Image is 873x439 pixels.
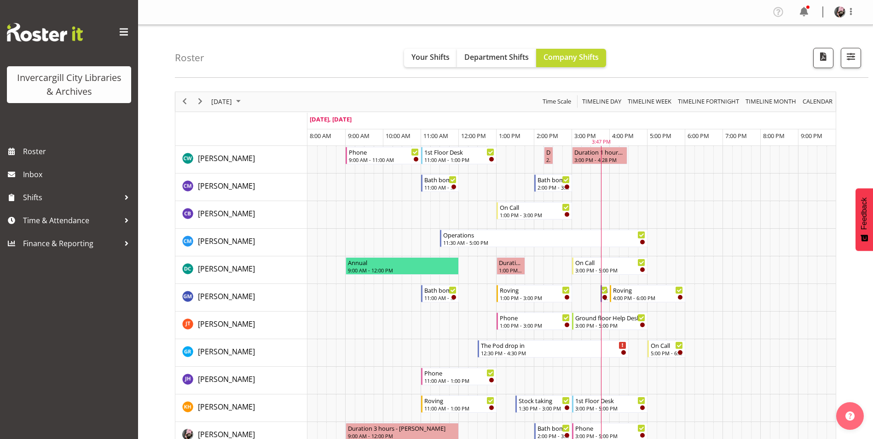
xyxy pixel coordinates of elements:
span: 11:00 AM [423,132,448,140]
div: Annual [348,258,457,267]
div: 1st Floor Desk [575,396,645,405]
div: previous period [177,92,192,111]
div: 11:00 AM - 1:00 PM [424,156,494,163]
div: 11:00 AM - 1:00 PM [424,404,494,412]
span: Company Shifts [543,52,599,62]
td: Chamique Mamolo resource [175,173,307,201]
div: Phone [500,313,570,322]
div: Gabriel McKay Smith"s event - Roving Begin From Thursday, October 2, 2025 at 1:00:00 PM GMT+13:00... [497,285,572,302]
div: 3:47 PM [592,138,611,146]
div: Phone [424,368,494,377]
div: Duration 0 hours - [PERSON_NAME] [499,258,523,267]
span: Feedback [860,197,868,230]
div: 9:00 AM - 12:00 PM [348,266,457,274]
div: Glen Tomlinson"s event - Ground floor Help Desk Begin From Thursday, October 2, 2025 at 3:00:00 P... [572,312,648,330]
span: [PERSON_NAME] [198,402,255,412]
div: Chamique Mamolo"s event - Bath bombs Begin From Thursday, October 2, 2025 at 2:00:00 PM GMT+13:00... [534,174,572,192]
div: Catherine Wilson"s event - Phone Begin From Thursday, October 2, 2025 at 9:00:00 AM GMT+13:00 End... [346,147,421,164]
div: Ground floor Help Desk [575,313,645,322]
span: 8:00 PM [763,132,785,140]
div: 12:30 PM - 4:30 PM [481,349,626,357]
span: Time & Attendance [23,214,120,227]
div: next period [192,92,208,111]
a: [PERSON_NAME] [198,236,255,247]
img: keyu-chenf658e1896ed4c5c14a0b283e0d53a179.png [834,6,845,17]
div: Jill Harpur"s event - Phone Begin From Thursday, October 2, 2025 at 11:00:00 AM GMT+13:00 Ends At... [421,368,497,385]
span: 7:00 PM [725,132,747,140]
td: Catherine Wilson resource [175,146,307,173]
div: On Call [500,202,570,212]
button: Timeline Day [581,96,623,107]
div: October 2, 2025 [208,92,246,111]
div: Bath bombs [538,175,570,184]
span: [PERSON_NAME] [198,374,255,384]
div: 3:00 PM - 5:00 PM [575,322,645,329]
div: 3:00 PM - 4:28 PM [574,156,625,163]
span: 6:00 PM [688,132,709,140]
a: [PERSON_NAME] [198,318,255,329]
div: Operations [443,230,645,239]
td: Chris Broad resource [175,201,307,229]
a: [PERSON_NAME] [198,153,255,164]
span: 10:00 AM [386,132,410,140]
div: Phone [575,423,645,433]
div: 1:00 PM - 3:00 PM [500,211,570,219]
td: Grace Roscoe-Squires resource [175,339,307,367]
div: Duration 1 hours - [PERSON_NAME] [574,147,625,156]
div: The Pod drop in [481,341,626,350]
span: 5:00 PM [650,132,671,140]
div: Donald Cunningham"s event - Duration 0 hours - Donald Cunningham Begin From Thursday, October 2, ... [497,257,525,275]
button: Company Shifts [536,49,606,67]
div: 1:30 PM - 3:00 PM [519,404,570,412]
span: 1:00 PM [499,132,520,140]
button: Previous [179,96,191,107]
span: 8:00 AM [310,132,331,140]
div: 1:00 PM - 3:00 PM [500,322,570,329]
a: [PERSON_NAME] [198,346,255,357]
span: [PERSON_NAME] [198,236,255,246]
div: 11:30 AM - 5:00 PM [443,239,645,246]
button: Department Shifts [457,49,536,67]
div: Glen Tomlinson"s event - Phone Begin From Thursday, October 2, 2025 at 1:00:00 PM GMT+13:00 Ends ... [497,312,572,330]
button: Filter Shifts [841,48,861,68]
div: Stock taking [519,396,570,405]
button: Feedback - Show survey [856,188,873,251]
div: Duration 0 hours - [PERSON_NAME] [546,147,551,156]
span: 4:00 PM [612,132,634,140]
img: help-xxl-2.png [845,411,855,421]
div: 1st Floor Desk [424,147,494,156]
a: [PERSON_NAME] [198,374,255,385]
div: 9:00 AM - 11:00 AM [349,156,419,163]
span: [DATE] [210,96,233,107]
span: [PERSON_NAME] [198,208,255,219]
div: Kaela Harley"s event - Roving Begin From Thursday, October 2, 2025 at 11:00:00 AM GMT+13:00 Ends ... [421,395,497,413]
td: Glen Tomlinson resource [175,312,307,339]
td: Jill Harpur resource [175,367,307,394]
span: Shifts [23,191,120,204]
div: Roving [500,285,570,295]
div: 11:00 AM - 1:00 PM [424,377,494,384]
div: Grace Roscoe-Squires"s event - On Call Begin From Thursday, October 2, 2025 at 5:00:00 PM GMT+13:... [648,340,685,358]
div: 11:00 AM - 12:00 PM [424,184,457,191]
div: On Call [575,258,645,267]
button: October 2025 [210,96,245,107]
span: Time Scale [542,96,572,107]
div: Roving [424,396,494,405]
button: Download a PDF of the roster for the current day [813,48,833,68]
span: Finance & Reporting [23,237,120,250]
div: 3:45 PM - 4:00 PM [604,294,608,301]
button: Month [801,96,834,107]
span: Roster [23,144,133,158]
div: Chamique Mamolo"s event - Bath bombs Begin From Thursday, October 2, 2025 at 11:00:00 AM GMT+13:0... [421,174,459,192]
div: 3:00 PM - 5:00 PM [575,404,645,412]
span: Your Shifts [411,52,450,62]
div: 4:00 PM - 6:00 PM [613,294,683,301]
img: Rosterit website logo [7,23,83,41]
td: Kaela Harley resource [175,394,307,422]
button: Fortnight [676,96,741,107]
div: Catherine Wilson"s event - 1st Floor Desk Begin From Thursday, October 2, 2025 at 11:00:00 AM GMT... [421,147,497,164]
div: Donald Cunningham"s event - On Call Begin From Thursday, October 2, 2025 at 3:00:00 PM GMT+13:00 ... [572,257,648,275]
div: Kaela Harley"s event - 1st Floor Desk Begin From Thursday, October 2, 2025 at 3:00:00 PM GMT+13:0... [572,395,648,413]
div: Gabriel McKay Smith"s event - New book tagging Begin From Thursday, October 2, 2025 at 3:45:00 PM... [601,285,610,302]
div: Catherine Wilson"s event - Duration 0 hours - Catherine Wilson Begin From Thursday, October 2, 20... [544,147,554,164]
